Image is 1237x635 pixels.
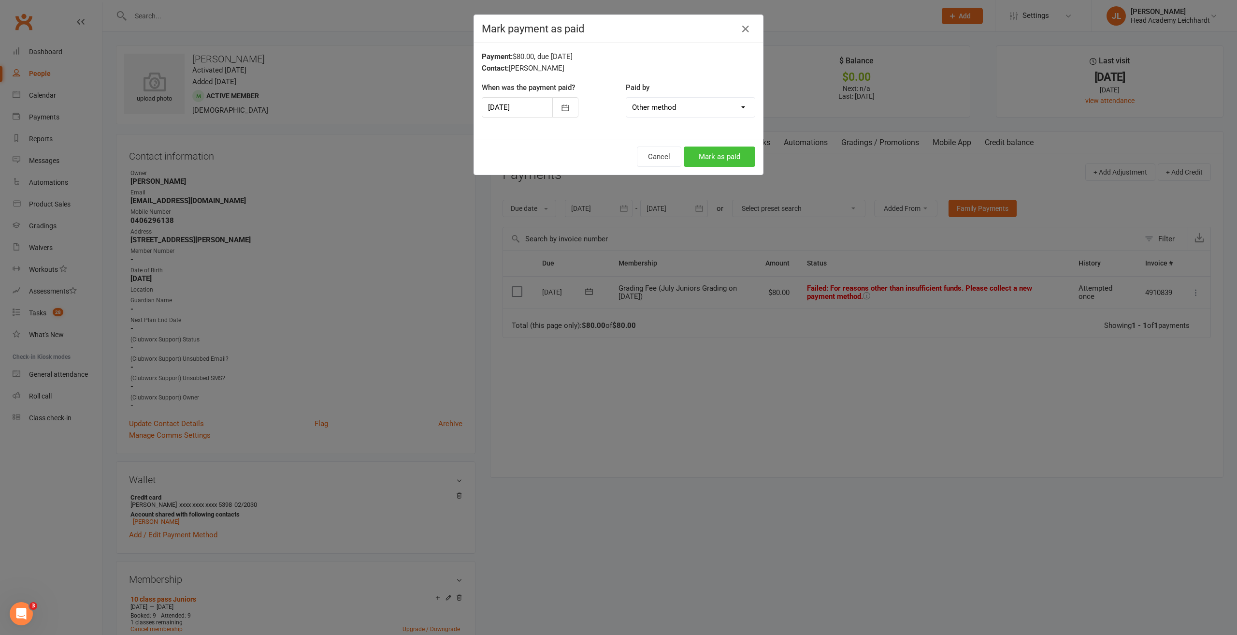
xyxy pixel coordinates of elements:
[626,82,649,93] label: Paid by
[29,602,37,610] span: 3
[482,82,575,93] label: When was the payment paid?
[738,21,753,37] button: Close
[482,23,755,35] h4: Mark payment as paid
[637,147,681,167] button: Cancel
[482,51,755,62] div: $80.00, due [DATE]
[684,147,755,167] button: Mark as paid
[482,52,513,61] strong: Payment:
[482,62,755,74] div: [PERSON_NAME]
[10,602,33,625] iframe: Intercom live chat
[482,64,509,73] strong: Contact:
